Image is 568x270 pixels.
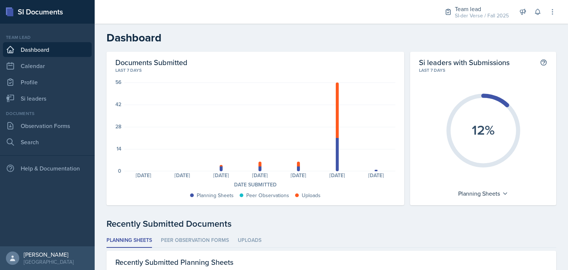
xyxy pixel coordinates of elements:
li: Peer Observation Forms [161,233,229,248]
a: Dashboard [3,42,92,57]
a: Profile [3,75,92,90]
div: [DATE] [202,173,241,178]
h2: Dashboard [106,31,556,44]
div: Last 7 days [115,67,395,74]
div: [DATE] [240,173,279,178]
div: Team lead [455,4,509,13]
div: [DATE] [163,173,202,178]
a: Observation Forms [3,118,92,133]
div: Documents [3,110,92,117]
li: Uploads [238,233,261,248]
div: [PERSON_NAME] [24,251,74,258]
div: 0 [118,168,121,173]
h2: Si leaders with Submissions [419,58,510,67]
text: 12% [472,120,495,139]
div: [DATE] [357,173,396,178]
div: Last 7 days [419,67,547,74]
li: Planning Sheets [106,233,152,248]
div: 28 [115,124,121,129]
div: Uploads [302,192,321,199]
div: Date Submitted [115,181,395,189]
div: Help & Documentation [3,161,92,176]
div: 56 [115,80,121,85]
a: Si leaders [3,91,92,106]
div: Team lead [3,34,92,41]
div: 14 [116,146,121,151]
div: Recently Submitted Documents [106,217,556,230]
div: [DATE] [279,173,318,178]
div: [DATE] [318,173,357,178]
div: Planning Sheets [454,188,512,199]
div: Peer Observations [246,192,289,199]
h2: Documents Submitted [115,58,395,67]
div: [GEOGRAPHIC_DATA] [24,258,74,266]
div: [DATE] [124,173,163,178]
a: Calendar [3,58,92,73]
div: Planning Sheets [197,192,234,199]
a: Search [3,135,92,149]
div: 42 [115,102,121,107]
div: SI-der Verse / Fall 2025 [455,12,509,20]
